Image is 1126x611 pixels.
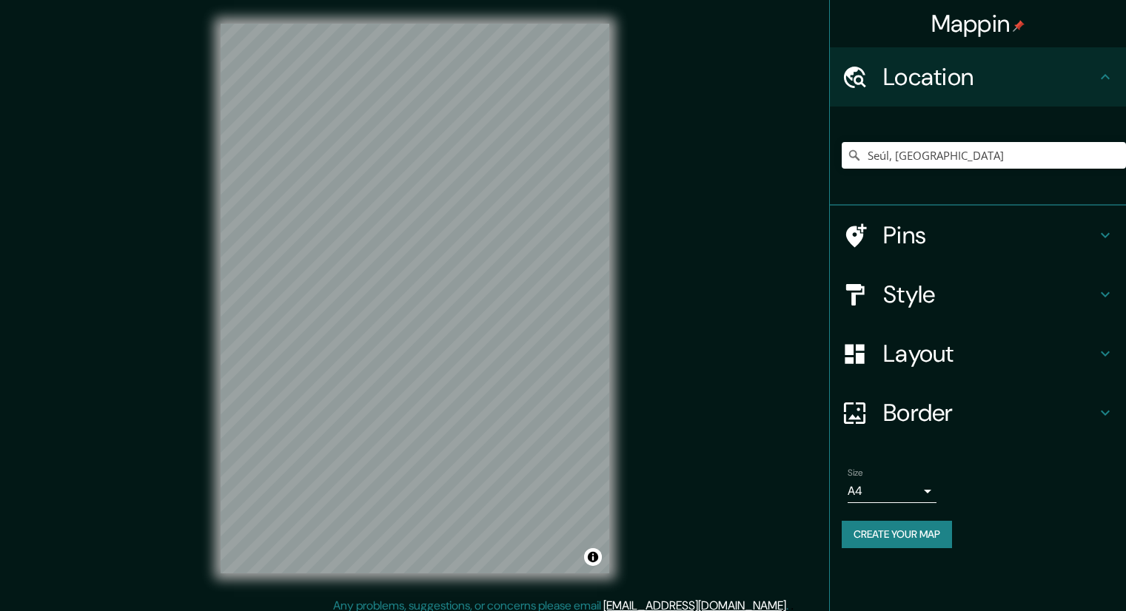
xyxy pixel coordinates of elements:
h4: Border [883,398,1096,428]
h4: Pins [883,220,1096,250]
div: A4 [848,479,936,503]
div: Style [830,265,1126,324]
label: Size [848,467,863,479]
h4: Layout [883,339,1096,368]
img: pin-icon.png [1013,20,1025,32]
h4: Location [883,62,1096,92]
h4: Mappin [931,9,1025,38]
canvas: Map [221,24,609,573]
div: Pins [830,206,1126,265]
h4: Style [883,280,1096,309]
div: Location [830,47,1126,107]
div: Layout [830,324,1126,383]
iframe: Help widget launcher [994,553,1110,595]
button: Toggle attribution [584,548,602,566]
input: Pick your city or area [842,142,1126,169]
button: Create your map [842,521,952,548]
div: Border [830,383,1126,442]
